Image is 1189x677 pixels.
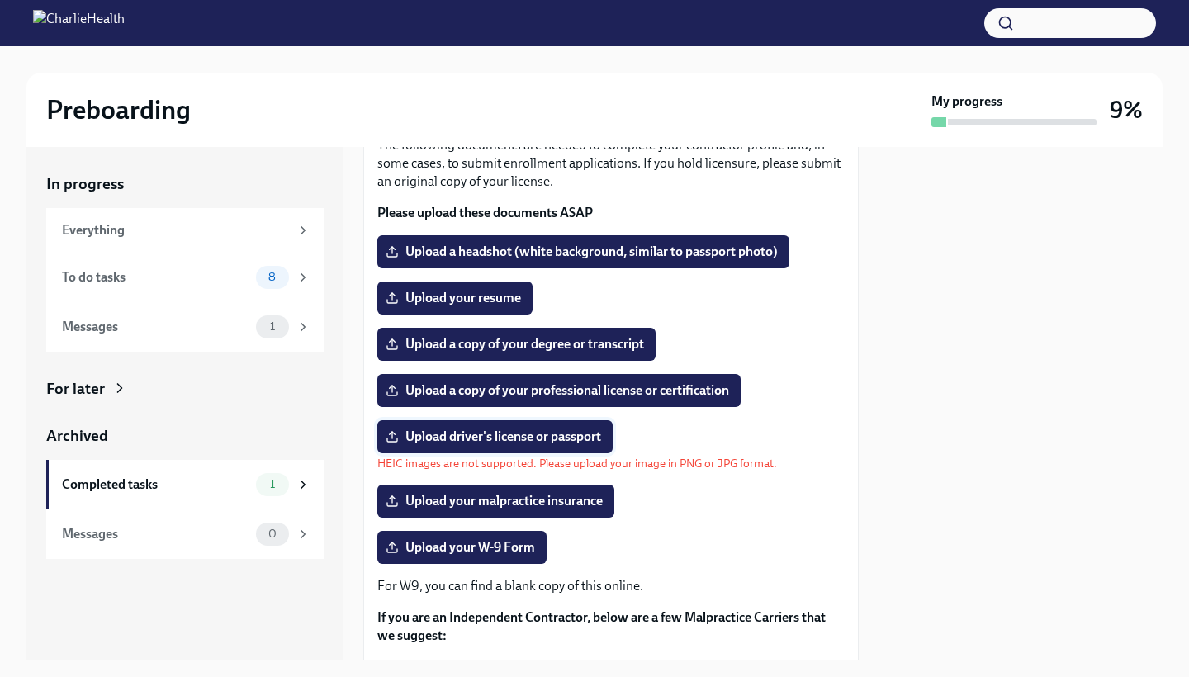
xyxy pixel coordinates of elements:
p: HEIC images are not supported. Please upload your image in PNG or JPG format. [377,456,777,471]
label: Upload a copy of your degree or transcript [377,328,656,361]
div: For later [46,378,105,400]
label: Upload your W-9 Form [377,531,547,564]
strong: My progress [931,92,1002,111]
a: Completed tasks1 [46,460,324,509]
div: To do tasks [62,268,249,286]
span: Upload driver's license or passport [389,428,601,445]
div: Everything [62,221,289,239]
label: Upload a copy of your professional license or certification [377,374,741,407]
span: Upload a headshot (white background, similar to passport photo) [389,244,778,260]
label: Upload a headshot (white background, similar to passport photo) [377,235,789,268]
p: The following documents are needed to complete your contractor profile and, in some cases, to sub... [377,136,845,191]
span: Upload a copy of your degree or transcript [389,336,644,353]
div: Messages [62,525,249,543]
a: For later [46,378,324,400]
p: For W9, you can find a blank copy of this online. [377,577,845,595]
span: Upload your W-9 Form [389,539,535,556]
a: To do tasks8 [46,253,324,302]
strong: If you are an Independent Contractor, below are a few Malpractice Carriers that we suggest: [377,609,826,643]
a: Archived [46,425,324,447]
label: Upload your resume [377,282,533,315]
strong: Please upload these documents ASAP [377,205,593,220]
span: 1 [260,478,285,490]
div: Completed tasks [62,476,249,494]
img: CharlieHealth [33,10,125,36]
span: 0 [258,528,287,540]
span: Upload your malpractice insurance [389,493,603,509]
a: Everything [46,208,324,253]
span: Upload a copy of your professional license or certification [389,382,729,399]
a: Messages1 [46,302,324,352]
h2: Preboarding [46,93,191,126]
a: In progress [46,173,324,195]
label: Upload your malpractice insurance [377,485,614,518]
div: Messages [62,318,249,336]
h3: 9% [1110,95,1143,125]
span: 8 [258,271,286,283]
label: Upload driver's license or passport [377,420,613,453]
a: Messages0 [46,509,324,559]
span: 1 [260,320,285,333]
a: HPSO [410,659,445,675]
span: Upload your resume [389,290,521,306]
